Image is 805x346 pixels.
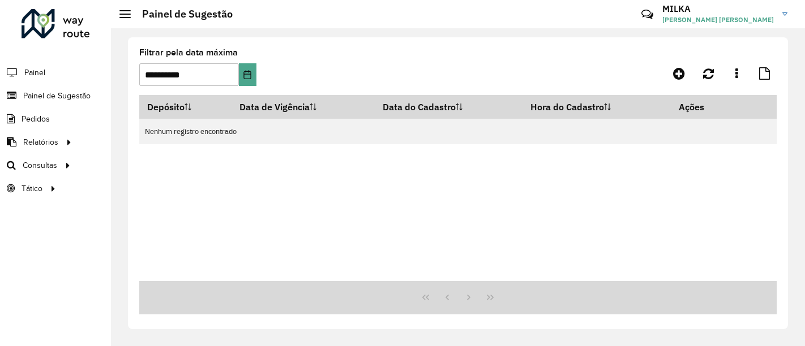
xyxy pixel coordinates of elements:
[131,8,233,20] h2: Painel de Sugestão
[523,95,671,119] th: Hora do Cadastro
[671,95,739,119] th: Ações
[662,15,774,25] span: [PERSON_NAME] [PERSON_NAME]
[139,46,238,59] label: Filtrar pela data máxima
[23,159,57,171] span: Consultas
[232,95,375,119] th: Data de Vigência
[635,2,660,27] a: Contato Rápido
[662,3,774,14] h3: MILKA
[22,183,42,194] span: Tático
[23,136,58,148] span: Relatórios
[24,67,45,79] span: Painel
[22,113,50,125] span: Pedidos
[239,63,256,86] button: Choose Date
[139,95,232,119] th: Depósito
[139,119,777,144] td: Nenhum registro encontrado
[375,95,523,119] th: Data do Cadastro
[23,90,91,102] span: Painel de Sugestão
